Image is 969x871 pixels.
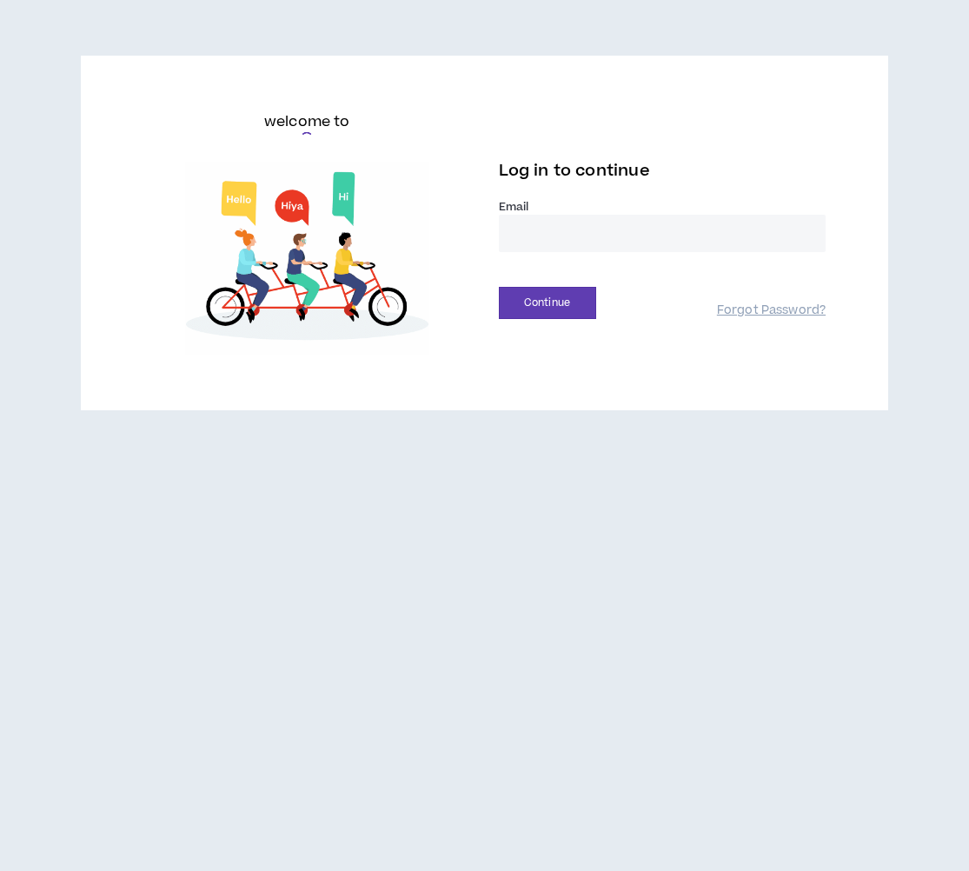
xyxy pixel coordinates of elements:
label: Email [499,199,826,215]
button: Continue [499,287,596,319]
img: Welcome to Wripple [143,162,471,355]
a: Forgot Password? [717,303,826,319]
span: Log in to continue [499,160,650,182]
h6: welcome to [264,111,350,132]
